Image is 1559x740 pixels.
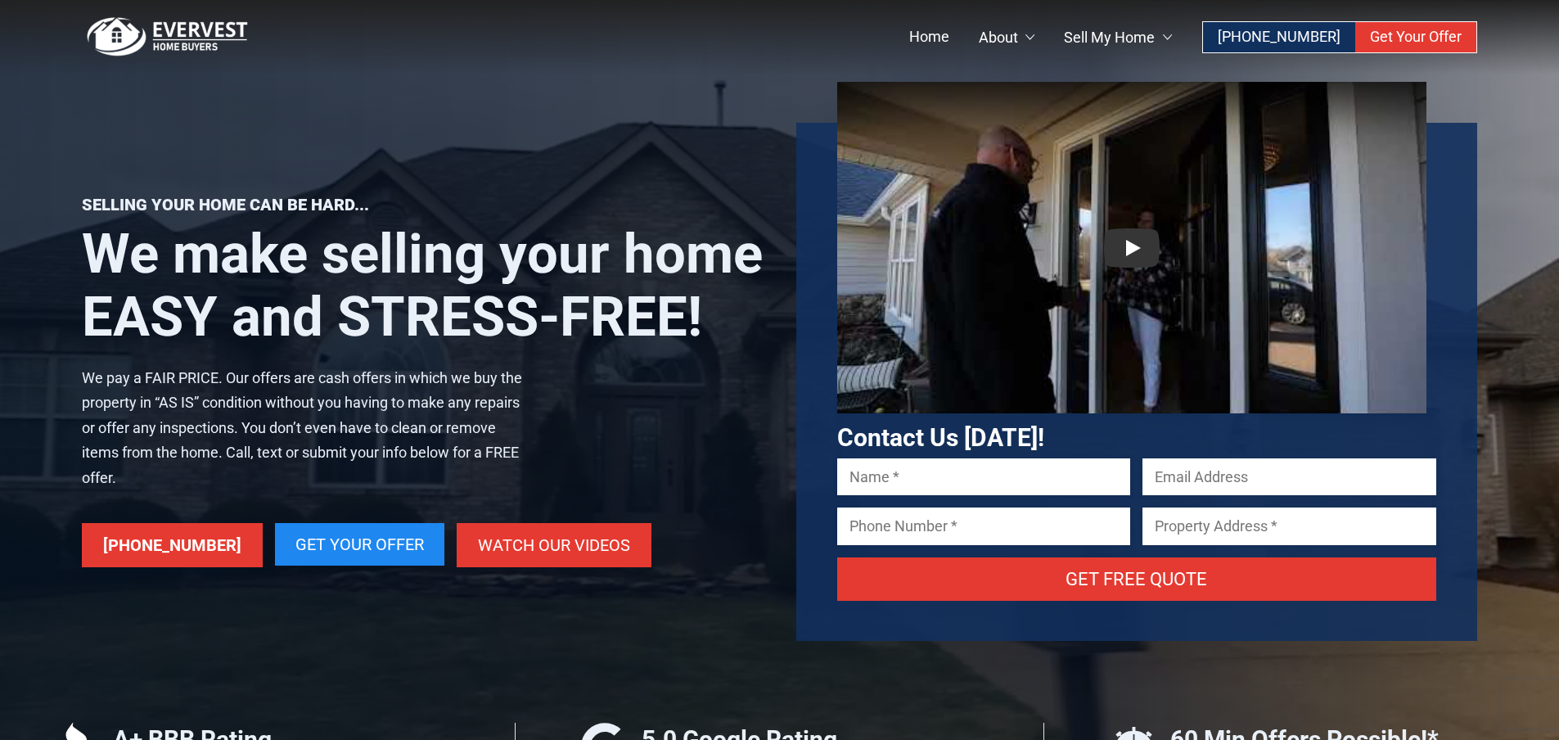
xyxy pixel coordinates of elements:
[82,366,536,491] p: We pay a FAIR PRICE. Our offers are cash offers in which we buy the property in “AS IS” condition...
[1142,508,1436,544] input: Property Address *
[837,458,1437,620] form: Contact form
[1203,22,1355,52] a: [PHONE_NUMBER]
[103,535,241,555] span: [PHONE_NUMBER]
[457,523,651,567] a: Watch Our Videos
[82,223,764,349] h1: We make selling your home EASY and STRESS-FREE!
[82,16,254,57] img: logo.png
[275,523,444,566] a: Get Your Offer
[82,196,764,214] p: Selling your home can be hard...
[1218,28,1340,45] span: [PHONE_NUMBER]
[1355,22,1476,52] a: Get Your Offer
[837,557,1437,601] input: Get Free Quote
[1142,458,1436,495] input: Email Address
[82,523,263,567] a: [PHONE_NUMBER]
[1049,22,1187,52] a: Sell My Home
[964,22,1050,52] a: About
[837,508,1131,544] input: Phone Number *
[837,458,1131,495] input: Name *
[837,424,1437,453] h3: Contact Us [DATE]!
[894,22,964,52] a: Home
